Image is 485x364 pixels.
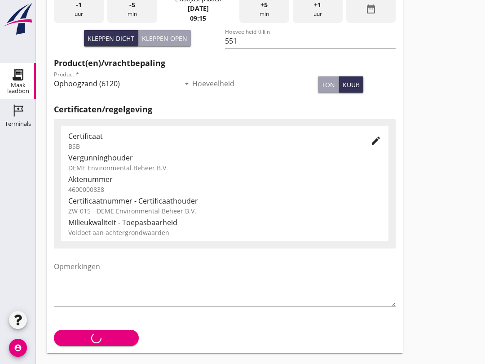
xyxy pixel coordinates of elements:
[84,30,138,46] button: Kleppen dicht
[68,152,381,163] div: Vergunninghouder
[54,76,180,91] input: Product *
[54,259,396,306] textarea: Opmerkingen
[318,76,339,93] button: ton
[370,135,381,146] i: edit
[188,4,209,13] strong: [DATE]
[68,142,356,151] div: BSB
[192,76,318,91] input: Hoeveelheid
[68,206,381,216] div: ZW-015 - DEME Environmental Beheer B.V.
[339,76,363,93] button: kuub
[68,131,356,142] div: Certificaat
[322,80,335,89] div: ton
[2,2,34,36] img: logo-small.a267ee39.svg
[181,78,192,89] i: arrow_drop_down
[68,217,381,228] div: Milieukwaliteit - Toepasbaarheid
[68,228,381,237] div: Voldoet aan achtergrondwaarden
[68,163,381,173] div: DEME Environmental Beheer B.V.
[9,339,27,357] i: account_circle
[142,34,187,43] div: Kleppen open
[68,185,381,194] div: 4600000838
[68,174,381,185] div: Aktenummer
[138,30,191,46] button: Kleppen open
[343,80,360,89] div: kuub
[88,34,134,43] div: Kleppen dicht
[54,57,396,69] h2: Product(en)/vrachtbepaling
[54,103,396,115] h2: Certificaten/regelgeving
[225,34,396,48] input: Hoeveelheid 0-lijn
[190,14,206,22] strong: 09:15
[68,195,381,206] div: Certificaatnummer - Certificaathouder
[366,4,376,14] i: date_range
[5,121,31,127] div: Terminals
